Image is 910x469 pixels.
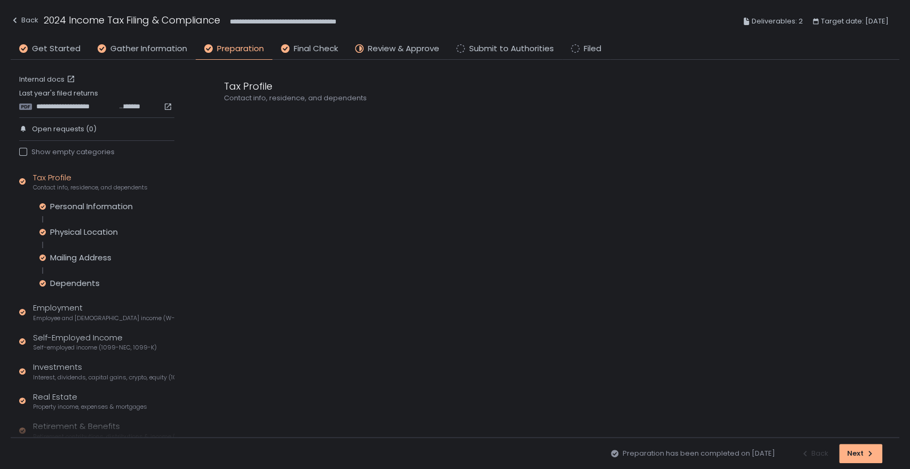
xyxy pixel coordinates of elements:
span: Interest, dividends, capital gains, crypto, equity (1099s, K-1s) [33,373,174,381]
div: Employment [33,302,174,322]
div: Dependents [50,278,100,289]
span: Target date: [DATE] [821,15,889,28]
span: Final Check [294,43,338,55]
span: Self-employed income (1099-NEC, 1099-K) [33,344,157,352]
span: Gather Information [110,43,187,55]
div: Personal Information [50,201,133,212]
span: Review & Approve [368,43,439,55]
div: Next [847,449,874,458]
div: Physical Location [50,227,118,237]
div: Tax Profile [33,172,148,192]
span: Get Started [32,43,80,55]
div: Retirement & Benefits [33,420,174,441]
span: Preparation has been completed on [DATE] [623,449,775,458]
span: Filed [584,43,601,55]
span: Employee and [DEMOGRAPHIC_DATA] income (W-2s) [33,314,174,322]
div: Self-Employed Income [33,332,157,352]
span: Open requests (0) [32,124,96,134]
div: Contact info, residence, and dependents [224,93,736,103]
span: Deliverables: 2 [752,15,803,28]
span: Submit to Authorities [469,43,554,55]
div: Back [11,14,38,27]
h1: 2024 Income Tax Filing & Compliance [44,13,220,27]
span: Retirement contributions, distributions & income (1099-R, 5498) [33,433,174,441]
div: Investments [33,361,174,381]
div: Tax Profile [224,79,736,93]
button: Next [839,444,882,463]
span: Contact info, residence, and dependents [33,184,148,192]
span: Property income, expenses & mortgages [33,403,147,411]
div: Last year's filed returns [19,89,174,111]
a: Internal docs [19,75,77,84]
div: Real Estate [33,391,147,411]
div: Mailing Address [50,252,111,263]
button: Back [11,13,38,30]
span: Preparation [217,43,264,55]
